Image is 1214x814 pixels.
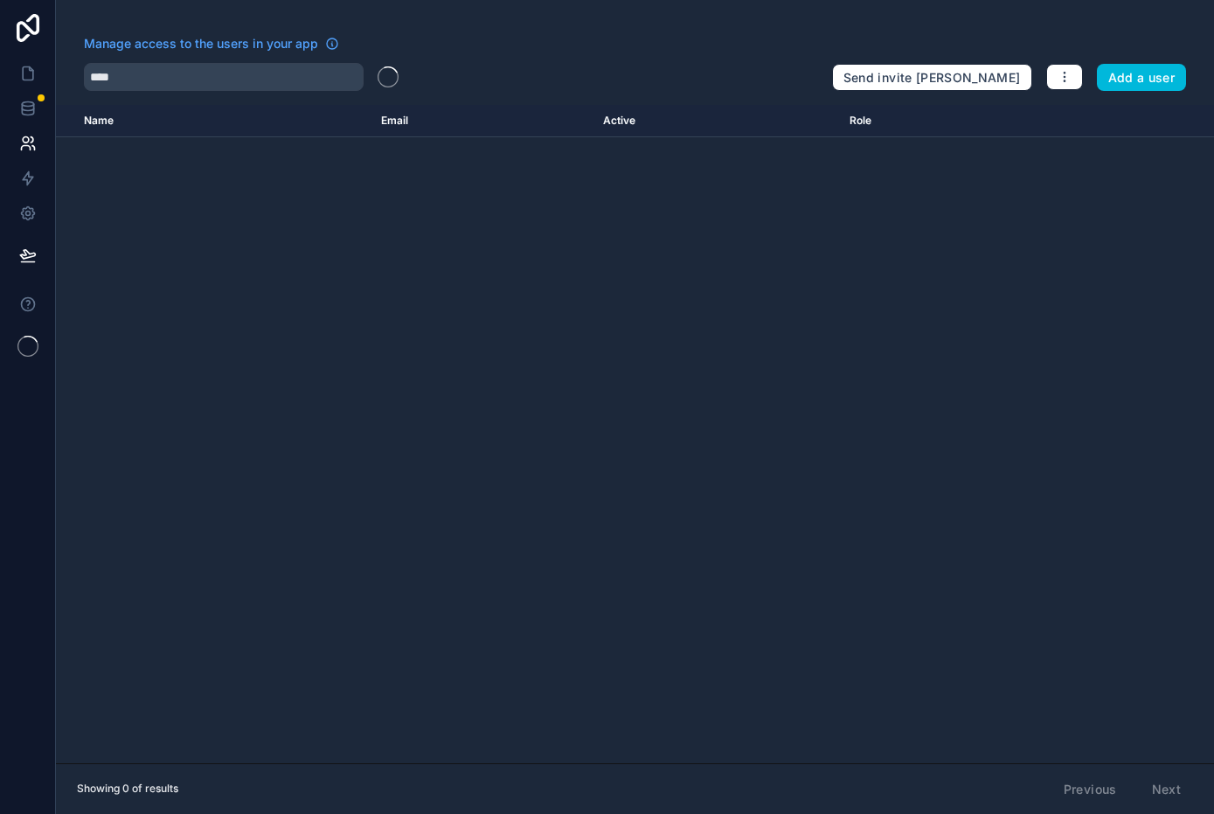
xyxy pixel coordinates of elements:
button: Send invite [PERSON_NAME] [832,64,1032,92]
span: Manage access to the users in your app [84,35,318,52]
div: scrollable content [56,105,1214,763]
th: Active [593,105,839,137]
th: Email [371,105,593,137]
a: Manage access to the users in your app [84,35,339,52]
th: Role [839,105,1037,137]
button: Add a user [1097,64,1187,92]
th: Name [56,105,371,137]
span: Showing 0 of results [77,782,178,796]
